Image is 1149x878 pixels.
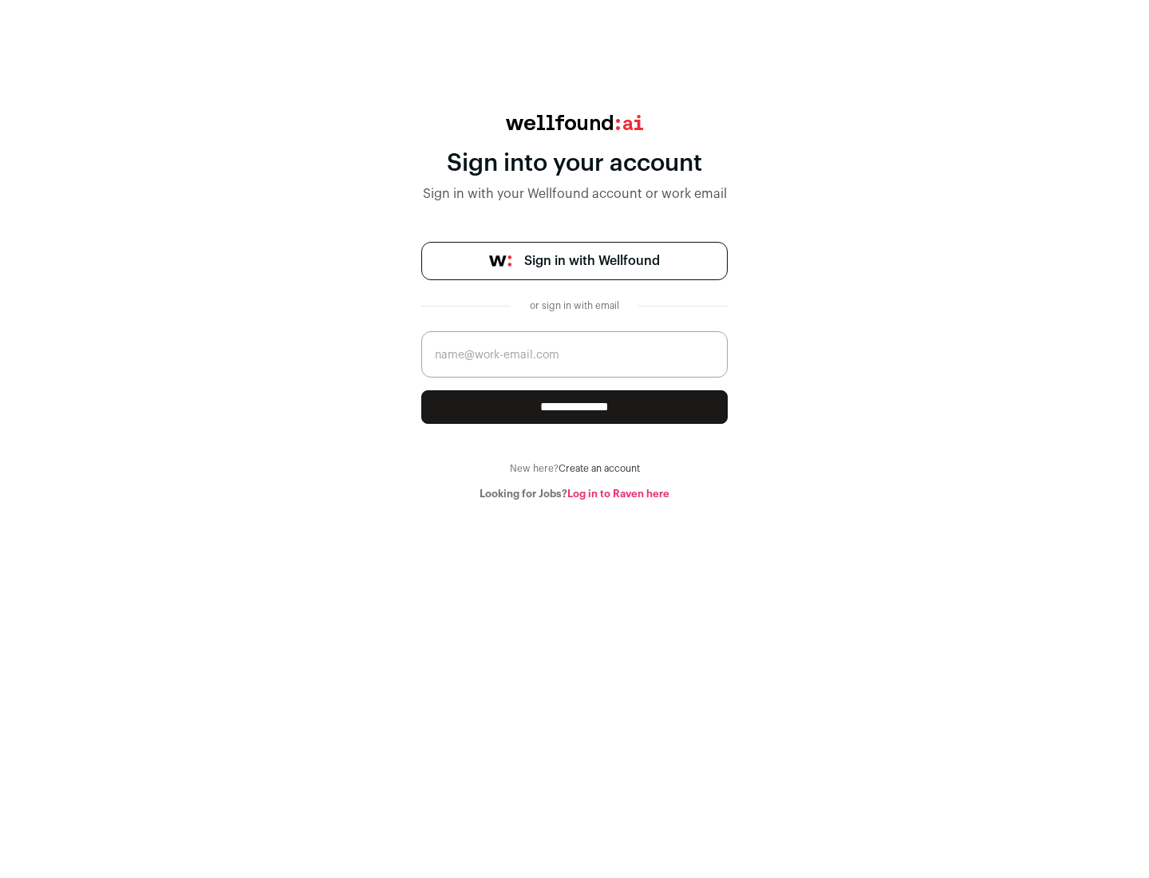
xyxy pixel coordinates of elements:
[421,184,728,204] div: Sign in with your Wellfound account or work email
[489,255,511,267] img: wellfound-symbol-flush-black-fb3c872781a75f747ccb3a119075da62bfe97bd399995f84a933054e44a575c4.png
[421,242,728,280] a: Sign in with Wellfound
[421,149,728,178] div: Sign into your account
[567,488,669,499] a: Log in to Raven here
[421,488,728,500] div: Looking for Jobs?
[559,464,640,473] a: Create an account
[421,331,728,378] input: name@work-email.com
[421,462,728,475] div: New here?
[524,251,660,271] span: Sign in with Wellfound
[523,299,626,312] div: or sign in with email
[506,115,643,130] img: wellfound:ai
